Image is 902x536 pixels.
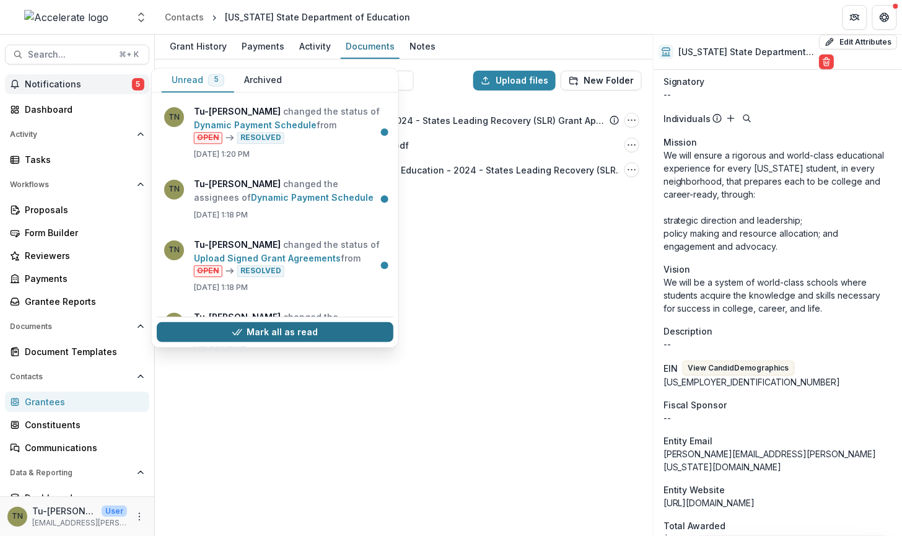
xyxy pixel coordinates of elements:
a: Grant History [165,35,232,59]
button: Mark all as read [157,322,393,342]
div: Grant History [165,37,232,55]
p: We will be a system of world-class schools where students acquire the knowledge and skills necess... [663,276,892,315]
a: Document Templates [5,341,149,362]
button: Edit Attributes [819,35,897,50]
button: Unread [162,68,234,92]
button: Notifications5 [5,74,149,94]
div: Dashboard [25,103,139,116]
span: Notifications [25,79,132,90]
a: Proposals [5,200,149,220]
button: New Folder [561,71,642,90]
a: Dashboard [5,488,149,508]
span: Entity Website [663,483,725,496]
button: Search [740,111,755,126]
div: [US_EMPLOYER_IDENTIFICATION_NUMBER] [663,376,892,389]
div: Tasks [25,153,139,166]
div: Tu-Quyen Nguyen [12,512,23,521]
div: Proposal: [US_STATE] State Department of Education - 2024 - States Leading Recovery (SLR) Grant A... [216,164,624,177]
div: Proposal: [US_STATE] State Department of Education - 2024 - States Leading Recovery (SLR) Grant A... [164,157,644,182]
p: changed the assignees of [194,177,386,204]
button: Upload files [473,71,556,90]
div: [US_STATE] State Department of Education - 2024 - States Leading Recovery (SLR) Grant Application... [196,114,605,127]
button: View CandidDemographics [683,361,795,376]
div: [US_STATE] State Department of Education - 2024 - States Leading Recovery (SLR) Grant Application... [164,108,644,133]
div: Communications [25,441,139,454]
div: [URL][DOMAIN_NAME] [663,496,892,509]
div: [US_STATE] State Department of Education [225,11,410,24]
div: -- [663,88,892,101]
nav: breadcrumb [160,8,415,26]
div: Contacts [165,11,204,24]
a: Tasks [5,149,149,170]
span: Data & Reporting [10,468,132,477]
p: -- [663,338,892,351]
div: Proposals [25,203,139,216]
div: Grantee Reports [25,295,139,308]
div: [PERSON_NAME][EMAIL_ADDRESS][PERSON_NAME][US_STATE][DOMAIN_NAME] [663,447,892,473]
button: More [132,509,147,524]
button: Open Documents [5,317,149,336]
p: We will ensure a rigorous and world-class educational experience for every [US_STATE] student, in... [663,149,892,253]
p: Individuals [663,112,711,125]
a: Constituents [5,415,149,435]
span: 5 [214,76,219,84]
div: Reviewers [25,249,139,262]
span: Entity Email [663,434,713,447]
a: Grantee Reports [5,291,149,312]
span: Mission [663,136,698,149]
a: Payments [5,268,149,289]
img: Accelerate logo [24,10,108,25]
a: Upload Signed Grant Agreements [194,253,341,263]
div: Document Templates [25,345,139,358]
a: Dynamic Payment Schedule [194,120,317,130]
span: 5 [132,78,144,90]
p: changed the assignees of [194,310,386,351]
button: 2025-27_MD_SLR_Grant_Agreement_Final.pdf Options [624,138,639,152]
span: Total Awarded [663,519,726,532]
button: Open Data & Reporting [5,463,149,483]
p: [EMAIL_ADDRESS][PERSON_NAME][DOMAIN_NAME] [32,517,127,529]
button: Add [724,111,738,126]
button: Open entity switcher [133,5,150,30]
p: User [102,506,127,517]
div: 2025-27_MD_SLR_Grant_Agreement_Final.pdf2025-27_MD_SLR_Grant_Agreement_Final.pdf Options [164,133,644,157]
a: Grantees [5,392,149,412]
span: Contacts [10,372,132,381]
span: Search... [28,50,112,60]
button: Partners [843,5,867,30]
button: Search... [5,45,149,64]
button: Open Contacts [5,367,149,387]
button: Maryland State Department of Education - 2024 - States Leading Recovery (SLR) Grant Application 2... [624,113,639,128]
div: Form Builder [25,226,139,239]
div: Documents [341,37,400,55]
a: Contacts [160,8,209,26]
a: Reviewers [5,245,149,266]
a: Form Builder [5,222,149,243]
span: Workflows [10,180,132,189]
a: Documents [341,35,400,59]
span: Vision [663,263,691,276]
div: Constituents [25,418,139,431]
span: Activity [10,130,132,139]
a: Payments [237,35,289,59]
div: Payments [237,37,289,55]
p: changed the status of from [194,238,386,277]
a: Dynamic Payment Schedule [251,192,374,203]
button: Archived [234,68,292,92]
p: changed the status of from [194,105,386,144]
div: ⌘ + K [116,48,141,61]
div: Dashboard [25,491,139,504]
button: Proposal: Maryland State Department of Education - 2024 - States Leading Recovery (SLR) Grant App... [624,162,639,177]
span: Documents [10,322,132,331]
p: EIN [663,362,678,375]
div: -- [663,411,892,424]
div: Payments [25,272,139,285]
button: Get Help [872,5,897,30]
a: Dashboard [5,99,149,120]
p: Tu-[PERSON_NAME] [32,504,97,517]
span: Fiscal Sponsor [663,398,727,411]
span: Signatory [663,75,705,88]
a: Activity [294,35,336,59]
